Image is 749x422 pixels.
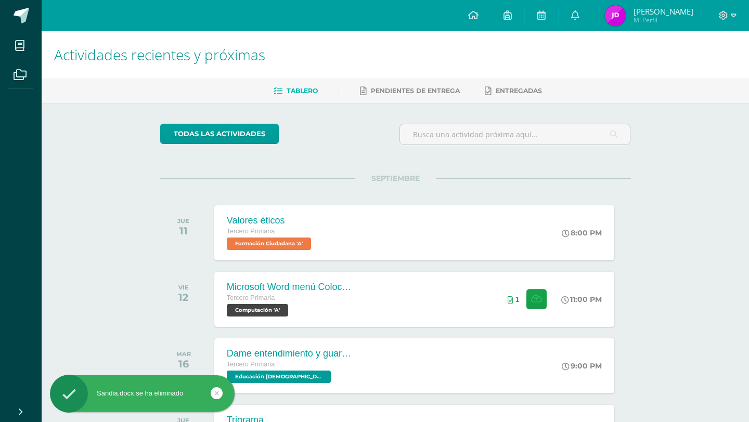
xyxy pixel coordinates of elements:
span: [PERSON_NAME] [634,6,693,17]
div: 12 [178,291,189,304]
div: Dame entendimiento y guardare tu palabra [227,348,352,359]
a: Tablero [274,83,318,99]
span: SEPTIEMBRE [355,174,436,183]
div: Valores éticos [227,215,314,226]
div: 16 [176,358,191,370]
span: Tablero [287,87,318,95]
span: Tercero Primaria [227,294,275,301]
div: 11 [177,225,189,237]
span: Tercero Primaria [227,361,275,368]
span: Entregadas [496,87,542,95]
input: Busca una actividad próxima aquí... [400,124,630,144]
span: Actividades recientes y próximas [54,45,265,64]
div: MAR [176,350,191,358]
span: Mi Perfil [634,16,693,24]
div: Microsoft Word menú Colocación de márgenes [227,282,352,293]
div: Archivos entregados [508,295,520,304]
span: Tercero Primaria [227,228,275,235]
div: VIE [178,284,189,291]
a: Pendientes de entrega [360,83,460,99]
div: 11:00 PM [561,295,602,304]
div: Sandia.docx se ha eliminado [50,389,235,398]
span: Computación 'A' [227,304,288,316]
a: todas las Actividades [160,124,279,144]
div: 8:00 PM [562,228,602,238]
a: Entregadas [485,83,542,99]
img: 42bce078149f84e43445356e46dcdc13.png [605,5,626,26]
div: 9:00 PM [562,361,602,371]
span: Educación Cristiana 'A' [227,371,331,383]
div: JUE [177,217,189,225]
span: Formación Ciudadana 'A' [227,238,311,250]
span: Pendientes de entrega [371,87,460,95]
span: 1 [515,295,520,304]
